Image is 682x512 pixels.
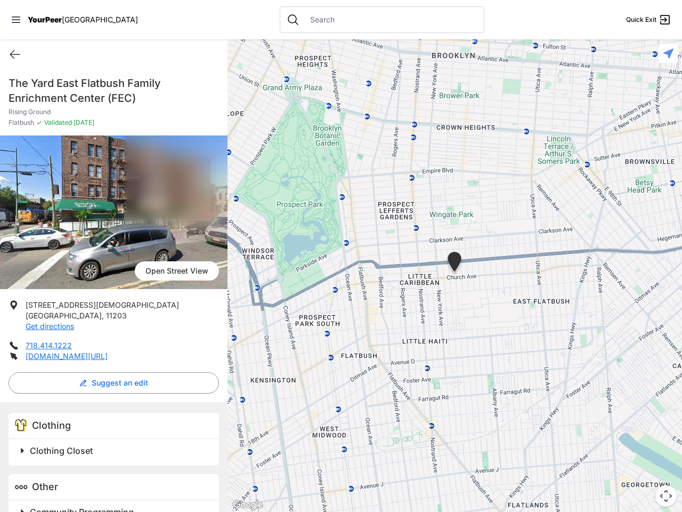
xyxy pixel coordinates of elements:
[44,118,72,126] span: Validated
[26,322,74,331] a: Get directions
[32,420,71,431] span: Clothing
[9,76,219,106] h1: The Yard East Flatbush Family Enrichment Center (FEC)
[230,498,265,512] img: Google
[72,118,94,126] span: [DATE]
[304,14,477,25] input: Search
[9,118,34,127] span: Flatbush
[626,15,656,24] span: Quick Exit
[26,300,179,309] span: [STREET_ADDRESS][DEMOGRAPHIC_DATA]
[26,341,72,350] a: 718.414.1222
[26,351,108,361] a: [DOMAIN_NAME][URL]
[445,252,464,276] div: Rising Ground
[135,261,219,281] span: Open Street View
[28,17,138,23] a: YourPeer[GEOGRAPHIC_DATA]
[30,445,93,456] span: Clothing Closet
[655,485,677,507] button: Map camera controls
[9,108,219,116] p: Rising Ground
[102,311,104,320] span: ,
[230,498,265,512] a: Open this area in Google Maps (opens a new window)
[106,311,127,320] span: 11203
[626,13,671,26] a: Quick Exit
[32,481,58,492] span: Other
[28,15,62,24] span: YourPeer
[26,311,102,320] span: [GEOGRAPHIC_DATA]
[62,15,138,24] span: [GEOGRAPHIC_DATA]
[9,372,219,394] button: Suggest an edit
[36,118,42,127] span: ✓
[92,378,148,388] span: Suggest an edit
